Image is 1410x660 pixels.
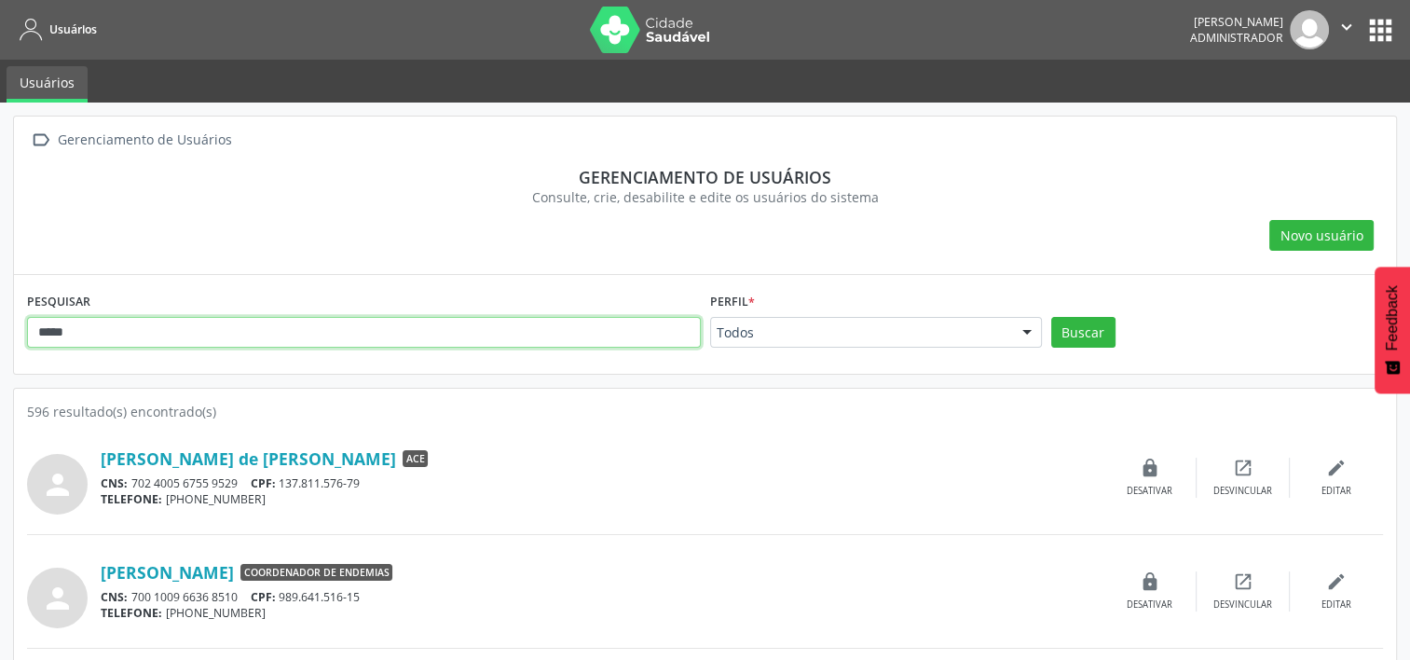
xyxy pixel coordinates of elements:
[1140,458,1160,478] i: lock
[1384,285,1401,351] span: Feedback
[717,323,1004,342] span: Todos
[40,167,1370,187] div: Gerenciamento de usuários
[101,491,1103,507] div: [PHONE_NUMBER]
[1321,598,1351,612] div: Editar
[27,127,235,154] a:  Gerenciamento de Usuários
[54,127,235,154] div: Gerenciamento de Usuários
[27,402,1383,421] div: 596 resultado(s) encontrado(s)
[101,475,1103,491] div: 702 4005 6755 9529 137.811.576-79
[1140,571,1160,592] i: lock
[1051,317,1116,349] button: Buscar
[251,589,276,605] span: CPF:
[101,605,162,621] span: TELEFONE:
[1269,220,1374,252] button: Novo usuário
[1127,485,1172,498] div: Desativar
[41,582,75,615] i: person
[1213,598,1272,612] div: Desvincular
[101,562,234,583] a: [PERSON_NAME]
[251,475,276,491] span: CPF:
[7,66,88,103] a: Usuários
[41,468,75,502] i: person
[49,21,97,37] span: Usuários
[1127,598,1172,612] div: Desativar
[710,288,755,317] label: Perfil
[1213,485,1272,498] div: Desvincular
[101,589,1103,605] div: 700 1009 6636 8510 989.641.516-15
[13,14,97,45] a: Usuários
[1375,267,1410,393] button: Feedback - Mostrar pesquisa
[1329,10,1364,49] button: 
[27,288,90,317] label: PESQUISAR
[40,187,1370,207] div: Consulte, crie, desabilite e edite os usuários do sistema
[1326,571,1347,592] i: edit
[1364,14,1397,47] button: apps
[101,605,1103,621] div: [PHONE_NUMBER]
[101,475,128,491] span: CNS:
[27,127,54,154] i: 
[1321,485,1351,498] div: Editar
[1336,17,1357,37] i: 
[1280,226,1363,245] span: Novo usuário
[1233,571,1253,592] i: open_in_new
[240,564,392,581] span: Coordenador de Endemias
[1190,30,1283,46] span: Administrador
[101,491,162,507] span: TELEFONE:
[1233,458,1253,478] i: open_in_new
[101,589,128,605] span: CNS:
[101,448,396,469] a: [PERSON_NAME] de [PERSON_NAME]
[1190,14,1283,30] div: [PERSON_NAME]
[403,450,428,467] span: ACE
[1326,458,1347,478] i: edit
[1290,10,1329,49] img: img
